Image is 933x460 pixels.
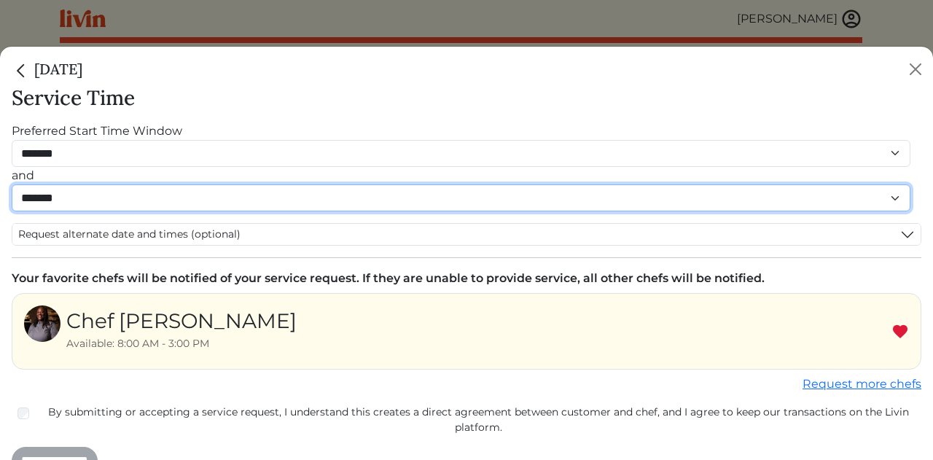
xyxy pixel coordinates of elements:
[35,405,921,435] label: By submitting or accepting a service request, I understand this creates a direct agreement betwee...
[12,86,921,111] h3: Service Time
[66,336,297,351] div: Available: 8:00 AM - 3:00 PM
[66,305,297,336] div: Chef [PERSON_NAME]
[12,224,921,245] button: Request alternate date and times (optional)
[12,122,182,140] label: Preferred Start Time Window
[12,60,34,78] a: Close
[18,227,241,242] span: Request alternate date and times (optional)
[12,167,34,184] label: and
[24,305,297,357] a: Chef [PERSON_NAME] Available: 8:00 AM - 3:00 PM
[12,61,31,80] img: back_caret-0738dc900bf9763b5e5a40894073b948e17d9601fd527fca9689b06ce300169f.svg
[803,377,921,391] a: Request more chefs
[891,323,909,340] img: Remove Favorite chef
[12,270,921,287] div: Your favorite chefs will be notified of your service request. If they are unable to provide servi...
[904,58,927,81] button: Close
[24,305,60,342] img: 3e6ad4af7e4941a98703f3f526bf3736
[12,58,82,80] h5: [DATE]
